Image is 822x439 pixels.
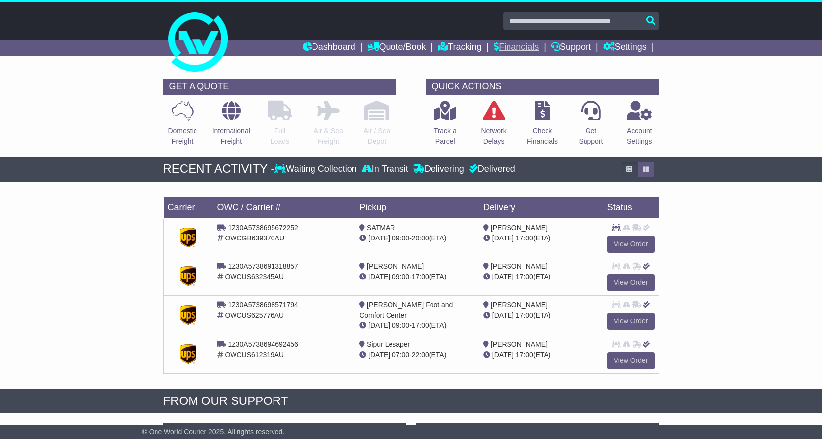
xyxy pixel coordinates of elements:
a: Tracking [438,40,481,56]
p: Full Loads [268,126,292,147]
span: 09:00 [392,321,409,329]
span: 17:00 [412,273,429,280]
img: GetCarrierServiceDarkLogo [180,228,196,247]
img: GetCarrierServiceDarkLogo [180,266,196,286]
span: 17:00 [516,273,533,280]
span: OWCUS632345AU [225,273,284,280]
a: Support [551,40,591,56]
a: View Order [607,313,655,330]
p: Account Settings [627,126,652,147]
span: [PERSON_NAME] [491,340,548,348]
td: Carrier [163,197,213,218]
a: View Order [607,352,655,369]
a: InternationalFreight [212,100,251,152]
span: 17:00 [516,234,533,242]
a: GetSupport [578,100,603,152]
td: Status [603,197,659,218]
a: AccountSettings [626,100,653,152]
a: View Order [607,274,655,291]
span: [DATE] [368,234,390,242]
span: OWCUS612319AU [225,351,284,359]
span: 20:00 [412,234,429,242]
span: [PERSON_NAME] [491,262,548,270]
span: 09:00 [392,234,409,242]
span: [DATE] [492,311,514,319]
p: Network Delays [481,126,506,147]
img: GetCarrierServiceDarkLogo [180,305,196,325]
span: OWCGB639370AU [225,234,284,242]
span: [DATE] [492,273,514,280]
p: Check Financials [527,126,558,147]
td: Delivery [479,197,603,218]
span: 17:00 [412,321,429,329]
div: QUICK ACTIONS [426,79,659,95]
a: NetworkDelays [480,100,507,152]
a: Quote/Book [367,40,426,56]
a: Settings [603,40,647,56]
p: Track a Parcel [434,126,457,147]
span: 22:00 [412,351,429,359]
span: SATMAR [367,224,395,232]
div: (ETA) [483,272,599,282]
span: © One World Courier 2025. All rights reserved. [142,428,285,436]
span: 1Z30A5738694692456 [228,340,298,348]
span: [PERSON_NAME] [491,224,548,232]
span: 07:00 [392,351,409,359]
div: - (ETA) [359,350,475,360]
span: [DATE] [368,321,390,329]
a: Dashboard [303,40,355,56]
div: (ETA) [483,350,599,360]
span: 17:00 [516,311,533,319]
div: Delivered [467,164,515,175]
div: Waiting Collection [274,164,359,175]
span: 09:00 [392,273,409,280]
a: Financials [494,40,539,56]
p: Air & Sea Freight [314,126,343,147]
span: OWCUS625776AU [225,311,284,319]
span: [PERSON_NAME] [367,262,424,270]
a: CheckFinancials [526,100,558,152]
p: Domestic Freight [168,126,196,147]
span: 1Z30A5738695672252 [228,224,298,232]
div: RECENT ACTIVITY - [163,162,275,176]
div: (ETA) [483,233,599,243]
img: GetCarrierServiceDarkLogo [180,344,196,364]
p: Air / Sea Depot [364,126,391,147]
span: 17:00 [516,351,533,359]
span: Sipur Lesaper [367,340,410,348]
span: 1Z30A5738691318857 [228,262,298,270]
div: - (ETA) [359,233,475,243]
a: Track aParcel [433,100,457,152]
div: GET A QUOTE [163,79,396,95]
div: (ETA) [483,310,599,320]
span: [PERSON_NAME] [491,301,548,309]
a: DomesticFreight [167,100,197,152]
span: [DATE] [492,351,514,359]
div: In Transit [359,164,411,175]
div: FROM OUR SUPPORT [163,394,659,408]
div: - (ETA) [359,320,475,331]
div: - (ETA) [359,272,475,282]
td: Pickup [355,197,479,218]
span: [DATE] [492,234,514,242]
span: [DATE] [368,273,390,280]
a: View Order [607,236,655,253]
td: OWC / Carrier # [213,197,355,218]
span: [PERSON_NAME] Foot and Comfort Center [359,301,453,319]
p: International Freight [212,126,250,147]
span: 1Z30A5738698571794 [228,301,298,309]
span: [DATE] [368,351,390,359]
div: Delivering [411,164,467,175]
p: Get Support [579,126,603,147]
